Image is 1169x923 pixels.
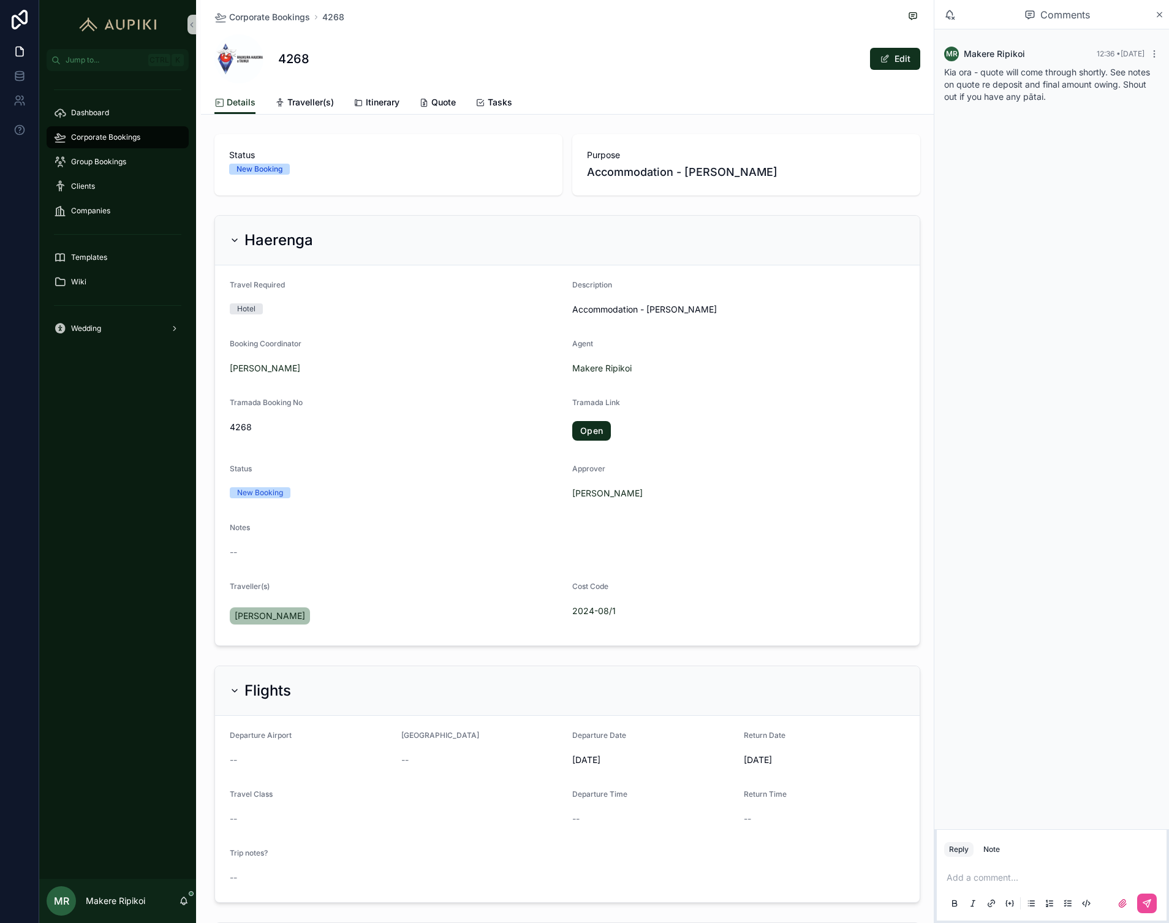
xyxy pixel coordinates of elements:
span: Purpose [587,149,906,161]
div: Note [983,845,1000,854]
span: Approver [572,464,605,473]
span: Notes [230,523,250,532]
span: Status [229,149,548,161]
span: [DATE] [744,754,906,766]
button: Edit [870,48,920,70]
a: Companies [47,200,189,222]
span: Tramada Booking No [230,398,303,407]
span: Itinerary [366,96,399,108]
span: -- [744,813,751,825]
span: 4268 [230,421,562,433]
span: Wiki [71,277,86,287]
span: Accommodation - [PERSON_NAME] [587,164,906,181]
span: Wedding [71,324,101,333]
span: Corporate Bookings [71,132,140,142]
button: Reply [944,842,974,857]
span: Makere Ripikoi [964,48,1025,60]
span: Tramada Link [572,398,620,407]
a: Quote [419,91,456,116]
span: Departure Airport [230,731,292,740]
a: Open [572,421,611,441]
span: Trip notes? [230,848,268,857]
div: New Booking [236,164,282,175]
span: Description [572,280,612,289]
div: New Booking [237,487,283,498]
span: Details [227,96,255,108]
a: [PERSON_NAME] [230,607,310,625]
span: Travel Class [230,789,273,799]
button: Jump to...CtrlK [47,49,189,71]
a: Wedding [47,317,189,340]
span: Traveller(s) [287,96,334,108]
span: [DATE] [572,754,734,766]
a: [PERSON_NAME] [230,362,300,374]
a: Clients [47,175,189,197]
span: Return Time [744,789,787,799]
span: Cost Code [572,582,608,591]
a: Wiki [47,271,189,293]
a: Dashboard [47,102,189,124]
span: -- [230,872,237,884]
span: Accommodation - [PERSON_NAME] [572,303,905,316]
span: [GEOGRAPHIC_DATA] [401,731,479,740]
span: Dashboard [71,108,109,118]
span: -- [572,813,580,825]
span: Kia ora - quote will come through shortly. See notes on quote re deposit and final amount owing. ... [944,67,1150,102]
span: Booking Coordinator [230,339,301,348]
a: Tasks [475,91,512,116]
span: K [173,55,183,65]
a: Makere Ripikoi [572,362,632,374]
span: Group Bookings [71,157,126,167]
span: -- [230,813,237,825]
span: MR [946,49,958,59]
span: Quote [431,96,456,108]
a: Group Bookings [47,151,189,173]
img: App logo [74,15,162,34]
a: [PERSON_NAME] [572,487,643,499]
span: 12:36 • [DATE] [1097,49,1144,58]
span: MR [54,894,69,908]
a: Itinerary [354,91,399,116]
span: Templates [71,253,107,262]
h2: Haerenga [244,230,313,250]
h2: Flights [244,681,291,701]
span: -- [230,546,237,558]
span: Companies [71,206,110,216]
span: -- [230,754,237,766]
a: 2024-08/1 [572,605,616,617]
span: Agent [572,339,593,348]
span: Travel Required [230,280,285,289]
span: Comments [1040,7,1090,22]
p: Makere Ripikoi [86,895,145,907]
span: Departure Date [572,731,626,740]
span: Tasks [488,96,512,108]
span: Departure Time [572,789,627,799]
span: Return Date [744,731,785,740]
button: Note [978,842,1005,857]
h1: 4268 [278,50,309,67]
a: Traveller(s) [275,91,334,116]
span: Corporate Bookings [229,11,310,23]
span: [PERSON_NAME] [235,610,305,622]
a: Templates [47,246,189,268]
a: Corporate Bookings [214,11,310,23]
a: Corporate Bookings [47,126,189,148]
div: Hotel [237,303,255,314]
span: Ctrl [148,54,170,66]
a: 4268 [322,11,344,23]
span: Jump to... [66,55,143,65]
span: -- [401,754,409,766]
span: Traveller(s) [230,582,270,591]
span: Status [230,464,252,473]
a: Details [214,91,255,115]
div: scrollable content [39,71,196,355]
span: Clients [71,181,95,191]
